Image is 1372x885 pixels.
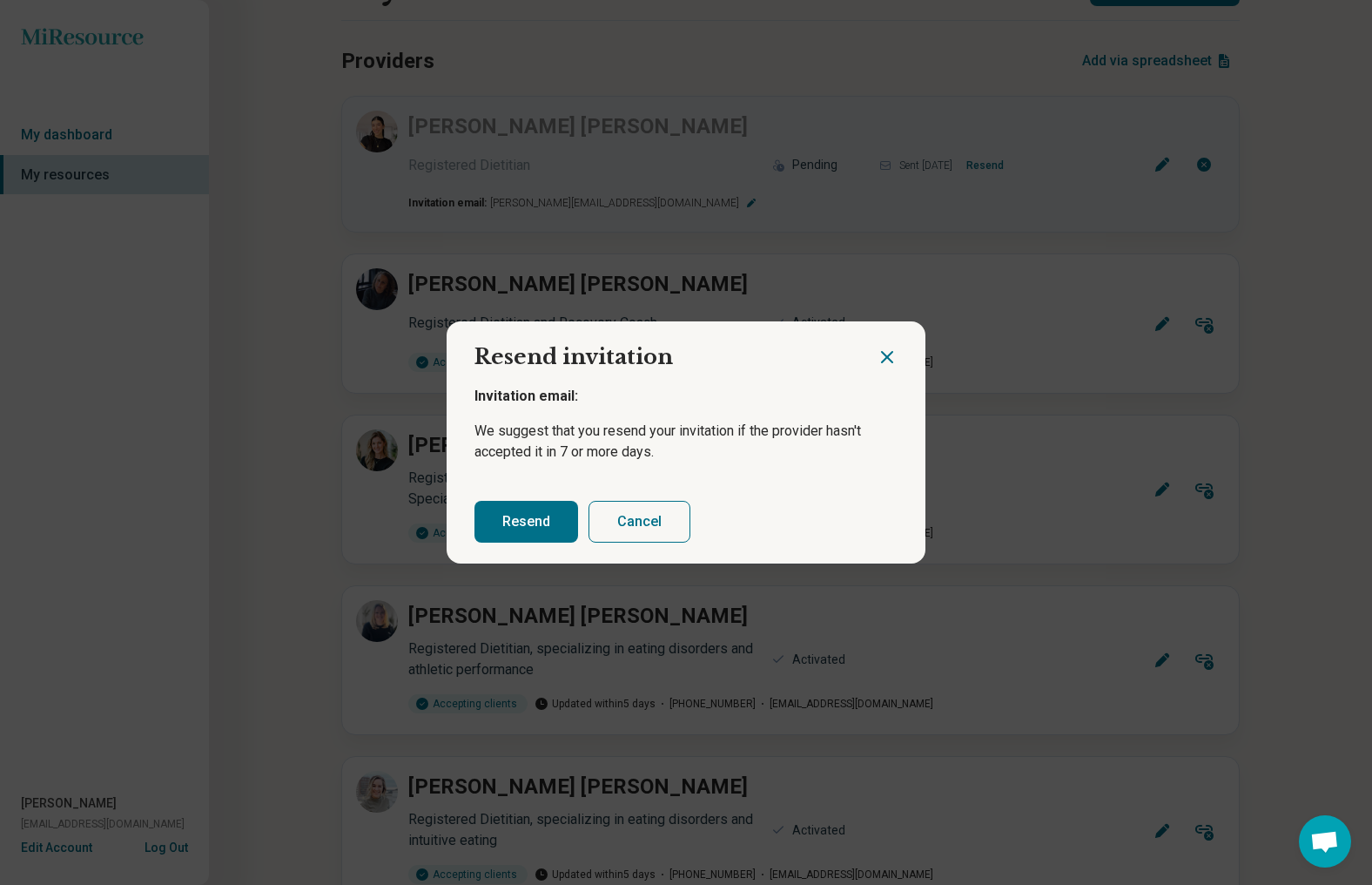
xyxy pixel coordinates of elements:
[447,321,877,379] h2: Resend invitation
[474,388,578,404] span: Invitation email:
[474,501,578,543] button: Resend
[588,501,690,543] button: Cancel
[474,421,898,463] p: We suggest that you resend your invitation if the provider hasn't accepted it in 7 or more days.
[877,347,898,368] button: Close dialog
